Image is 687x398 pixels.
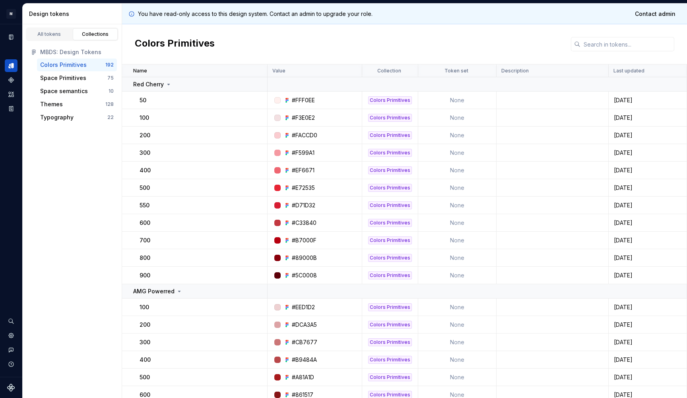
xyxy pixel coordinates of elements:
div: [DATE] [609,236,686,244]
div: Colors Primitives [368,184,412,192]
div: Colors Primitives [368,131,412,139]
p: 200 [140,131,150,139]
div: [DATE] [609,131,686,139]
a: Assets [5,88,17,101]
div: #FACCD0 [292,131,317,139]
div: Space Primitives [40,74,86,82]
p: 500 [140,184,150,192]
p: 50 [140,96,146,104]
td: None [418,144,497,162]
a: Storybook stories [5,102,17,115]
p: 900 [140,271,150,279]
div: [DATE] [609,373,686,381]
div: All tokens [29,31,69,37]
button: Colors Primitives192 [37,59,117,71]
div: [DATE] [609,201,686,209]
p: AMG Powerred [133,287,175,295]
div: MBDS: Design Tokens [40,48,114,56]
button: Space Primitives75 [37,72,117,84]
p: 600 [140,219,150,227]
div: Colors Primitives [368,271,412,279]
div: [DATE] [609,271,686,279]
div: [DATE] [609,166,686,174]
p: 400 [140,356,151,364]
div: [DATE] [609,356,686,364]
button: Search ⌘K [5,315,17,328]
div: Colors Primitives [368,373,412,381]
div: [DATE] [609,303,686,311]
span: Contact admin [635,10,675,18]
p: Last updated [613,68,644,74]
div: Collections [76,31,115,37]
div: #A81A1D [292,373,314,381]
div: Colors Primitives [368,236,412,244]
p: You have read-only access to this design system. Contact an admin to upgrade your role. [138,10,373,18]
p: 400 [140,166,151,174]
div: 192 [105,62,114,68]
p: 100 [140,303,149,311]
td: None [418,92,497,109]
button: Themes128 [37,98,117,111]
div: #EF6671 [292,166,314,174]
div: [DATE] [609,184,686,192]
input: Search in tokens... [580,37,674,51]
div: #B9484A [292,356,317,364]
p: 500 [140,373,150,381]
div: Space semantics [40,87,88,95]
div: #C33840 [292,219,316,227]
button: Contact support [5,343,17,356]
div: #89000B [292,254,317,262]
p: 300 [140,149,150,157]
p: 550 [140,201,149,209]
div: [DATE] [609,321,686,329]
td: None [418,214,497,232]
div: Colors Primitives [368,338,412,346]
div: #FFF0EE [292,96,315,104]
a: Settings [5,329,17,342]
div: Colors Primitives [368,321,412,329]
div: #F599A1 [292,149,314,157]
div: Colors Primitives [368,166,412,174]
div: 75 [107,75,114,81]
div: 10 [109,88,114,94]
svg: Supernova Logo [7,384,15,392]
div: Colors Primitives [368,219,412,227]
div: [DATE] [609,338,686,346]
a: Contact admin [630,7,681,21]
div: #F3E0E2 [292,114,315,122]
div: M [6,9,16,19]
p: Token set [444,68,468,74]
td: None [418,232,497,249]
button: M [2,5,21,22]
td: None [418,351,497,369]
div: Typography [40,113,74,121]
button: Typography22 [37,111,117,124]
h2: Colors Primitives [135,37,215,51]
td: None [418,369,497,386]
td: None [418,127,497,144]
div: Themes [40,100,63,108]
div: Colors Primitives [368,114,412,122]
p: 800 [140,254,150,262]
div: #B7000F [292,236,316,244]
div: #E72535 [292,184,315,192]
div: [DATE] [609,149,686,157]
a: Components [5,74,17,86]
div: [DATE] [609,96,686,104]
div: #5C0008 [292,271,317,279]
div: 128 [105,101,114,107]
button: Space semantics10 [37,85,117,98]
p: 200 [140,321,150,329]
p: Collection [377,68,401,74]
a: Design tokens [5,59,17,72]
p: Red Cherry [133,80,164,88]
